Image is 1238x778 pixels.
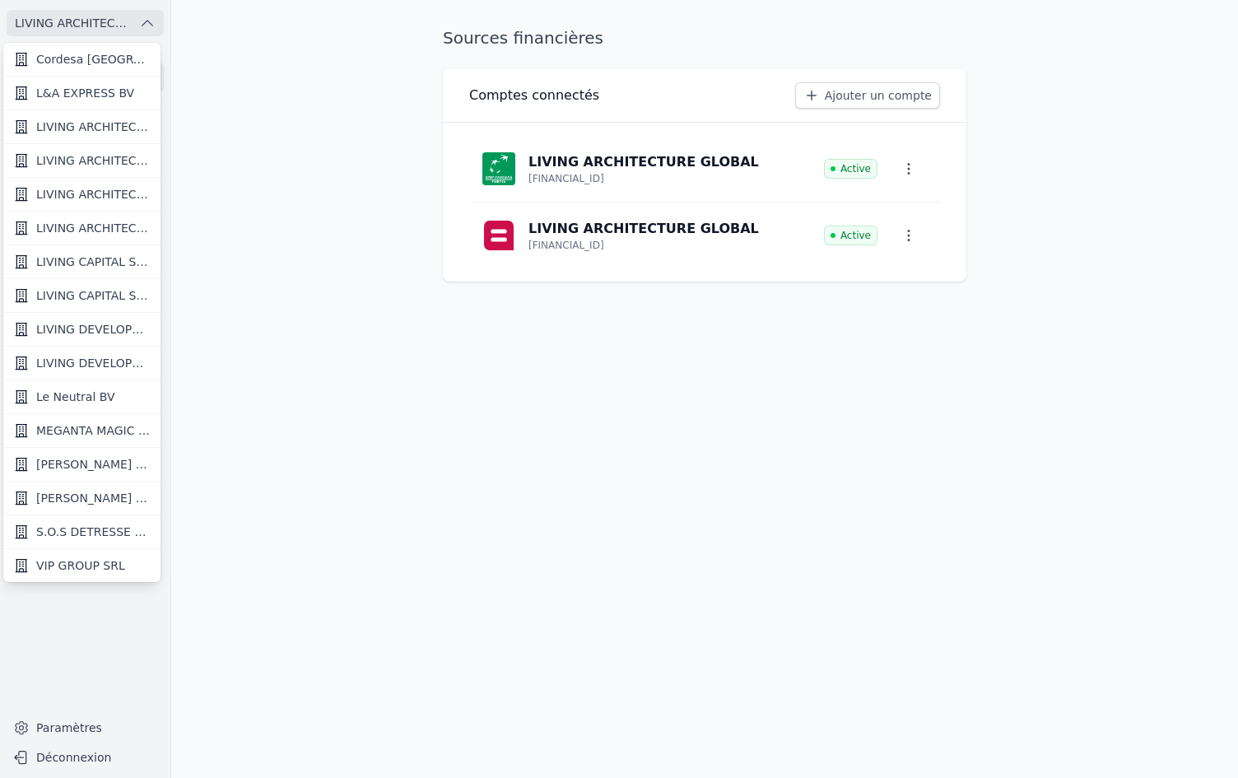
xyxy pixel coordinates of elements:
span: Le Neutral BV [36,389,115,405]
span: LIVING ARCHITECTURE GLOBAL SRL [36,119,151,135]
span: [PERSON_NAME] DEVELOPMENT SRL [36,456,151,473]
span: LIVING DEVELOPMENT SPRL [36,355,151,371]
span: LIVING ARCHITECTURE SPRL [36,186,151,203]
span: LIVING ARCHITECTURE SPRL [36,220,151,236]
span: MEGANTA MAGIC SRL [36,422,151,439]
span: S.O.S DETRESSE ASBL [36,524,151,540]
span: VIP GROUP SRL [36,557,125,574]
span: LIVING ARCHITECTURE GLOBAL SRL [36,152,151,169]
span: LIVING DEVELOPMENT SPRL [36,321,151,338]
span: LIVING CAPITAL SPRL [36,287,151,304]
span: LIVING CAPITAL SPRL [36,254,151,270]
span: Cordesa [GEOGRAPHIC_DATA] SRL [36,51,151,68]
span: L&A EXPRESS BV [36,85,134,101]
span: [PERSON_NAME] DEVELOPMENT SRL [36,490,151,506]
